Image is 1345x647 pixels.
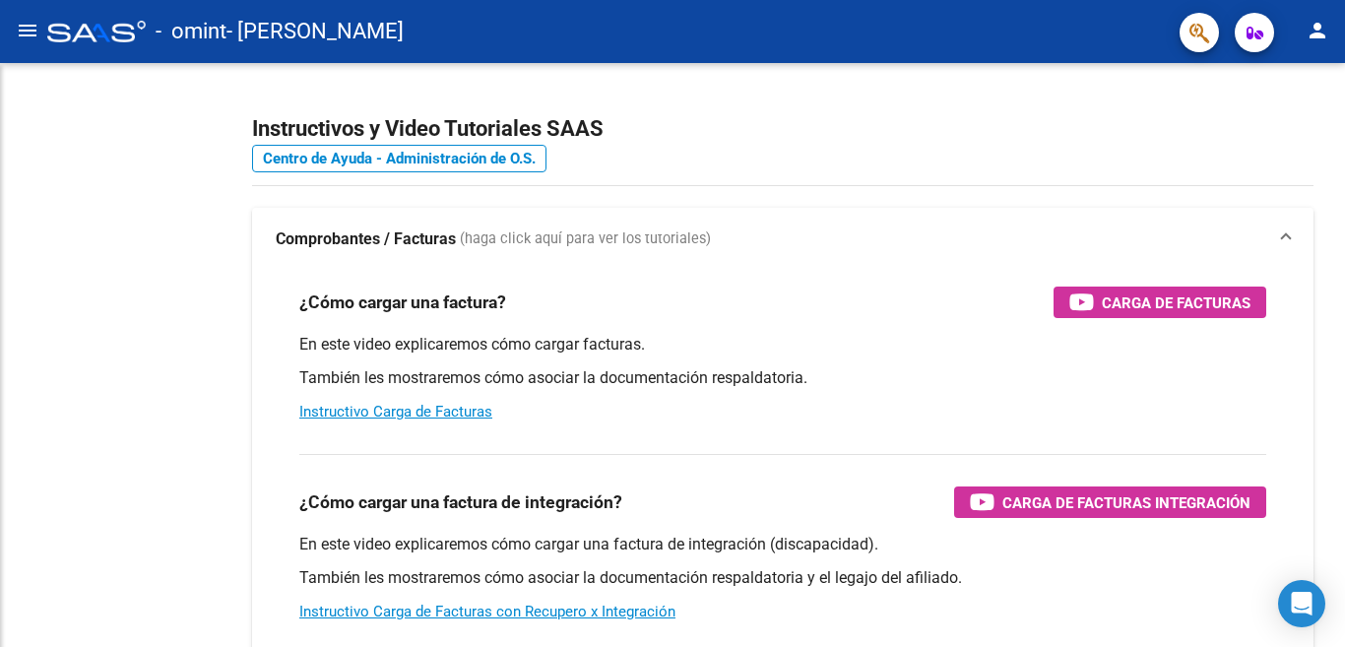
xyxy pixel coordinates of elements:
[299,367,1266,389] p: También les mostraremos cómo asociar la documentación respaldatoria.
[252,110,1313,148] h2: Instructivos y Video Tutoriales SAAS
[1306,19,1329,42] mat-icon: person
[460,228,711,250] span: (haga click aquí para ver los tutoriales)
[156,10,226,53] span: - omint
[252,145,546,172] a: Centro de Ayuda - Administración de O.S.
[299,603,675,620] a: Instructivo Carga de Facturas con Recupero x Integración
[1054,287,1266,318] button: Carga de Facturas
[954,486,1266,518] button: Carga de Facturas Integración
[299,488,622,516] h3: ¿Cómo cargar una factura de integración?
[299,534,1266,555] p: En este video explicaremos cómo cargar una factura de integración (discapacidad).
[299,334,1266,356] p: En este video explicaremos cómo cargar facturas.
[252,208,1313,271] mat-expansion-panel-header: Comprobantes / Facturas (haga click aquí para ver los tutoriales)
[226,10,404,53] span: - [PERSON_NAME]
[1102,291,1250,315] span: Carga de Facturas
[299,403,492,421] a: Instructivo Carga de Facturas
[16,19,39,42] mat-icon: menu
[1002,490,1250,515] span: Carga de Facturas Integración
[276,228,456,250] strong: Comprobantes / Facturas
[1278,580,1325,627] div: Open Intercom Messenger
[299,289,506,316] h3: ¿Cómo cargar una factura?
[299,567,1266,589] p: También les mostraremos cómo asociar la documentación respaldatoria y el legajo del afiliado.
